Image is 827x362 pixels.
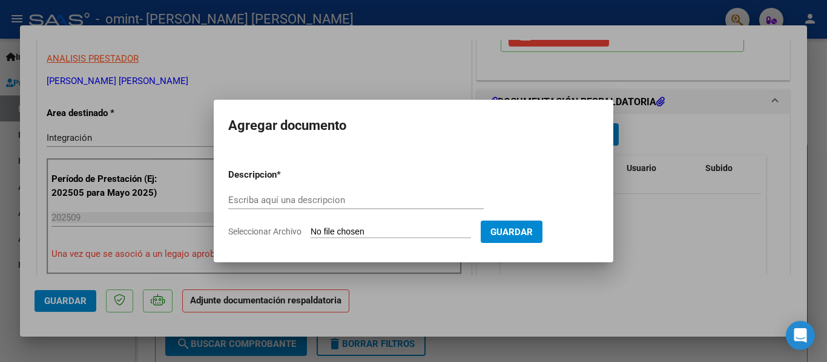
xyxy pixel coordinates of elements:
p: Descripcion [228,168,340,182]
span: Seleccionar Archivo [228,227,301,236]
h2: Agregar documento [228,114,599,137]
span: Guardar [490,227,533,238]
button: Guardar [481,221,542,243]
div: Open Intercom Messenger [786,321,815,350]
